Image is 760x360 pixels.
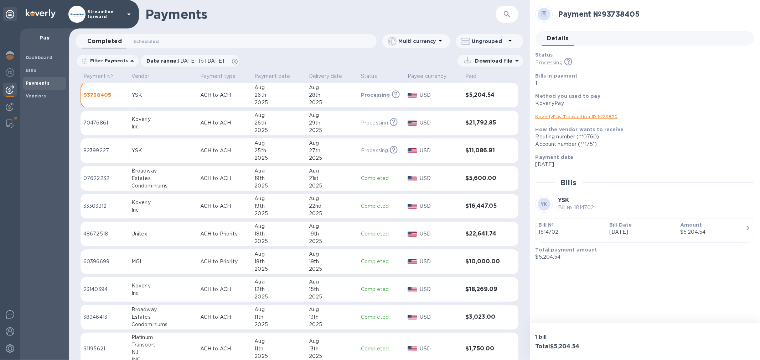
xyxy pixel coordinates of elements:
div: Aug [254,112,303,119]
div: Routing number (**0760) [536,133,749,141]
b: YK [541,201,547,207]
div: 12th [254,286,303,293]
p: Streamline forward [87,9,123,19]
b: Payments [26,80,50,86]
p: Completed [361,258,402,265]
img: USD [408,121,417,126]
h3: $5,600.00 [465,175,503,182]
p: Completed [361,345,402,353]
div: 2025 [309,353,355,360]
b: Bills in payment [536,73,578,79]
p: [DATE] [536,161,749,168]
div: Aug [254,223,303,230]
div: $5,204.54 [680,228,745,236]
b: YSK [558,197,569,203]
div: 28th [309,91,355,99]
div: 26th [254,91,303,99]
p: Paid [465,73,476,80]
div: 11th [254,313,303,321]
span: Paid [465,73,486,80]
div: 2025 [254,154,303,162]
p: 07622232 [83,175,126,182]
b: How the vendor wants to receive [536,127,624,132]
p: USD [420,258,460,265]
p: 60396699 [83,258,126,265]
p: 91195621 [83,345,126,353]
div: Platinum [131,334,195,341]
div: Condominiums [131,182,195,190]
p: Completed [361,202,402,210]
span: Payment date [254,73,299,80]
p: 1 bill [536,333,642,340]
img: Logo [26,9,56,18]
p: Payee currency [408,73,446,80]
div: 2025 [309,293,355,301]
p: USD [420,230,460,238]
p: Payment type [200,73,236,80]
span: Status [361,73,386,80]
b: Dashboard [26,55,53,60]
div: 2025 [309,210,355,217]
div: Aug [309,338,355,345]
p: 48672518 [83,230,126,238]
p: Completed [361,175,402,182]
p: ACH to Priority [200,258,249,265]
div: Inc. [131,206,195,214]
div: Estates [131,175,195,182]
div: Aug [309,167,355,175]
div: 2025 [309,265,355,273]
div: 19th [309,258,355,265]
p: USD [420,313,460,321]
p: Completed [361,313,402,321]
div: Unitex [131,230,195,238]
p: 82399227 [83,147,126,154]
p: Date range : [146,57,228,64]
img: USD [408,204,417,209]
p: ACH to ACH [200,91,249,99]
p: Processing [361,119,388,127]
p: Bill № 1814702 [558,204,594,211]
b: Status [536,52,553,58]
img: USD [408,148,417,153]
div: NJ [131,349,195,356]
div: Condominiums [131,321,195,328]
h3: $10,000.00 [465,258,503,265]
p: Processing [361,91,390,99]
p: ACH to ACH [200,147,249,154]
div: Transport [131,341,195,349]
p: Download file [472,57,513,64]
div: Inc. [131,123,195,131]
p: $5,204.54 [536,253,749,261]
img: USD [408,259,417,264]
span: Payment type [200,73,245,80]
h3: $18,269.09 [465,286,503,293]
p: ACH to Priority [200,230,249,238]
div: Aug [254,250,303,258]
div: 19th [254,202,303,210]
div: 13th [309,345,355,353]
p: [DATE] [609,228,674,236]
p: 1 [536,79,749,87]
div: 2025 [254,127,303,134]
b: Amount [680,222,702,228]
h2: Bills [560,178,577,187]
div: Aug [254,167,303,175]
b: Vendors [26,93,46,99]
b: Bill № [539,222,554,228]
div: Aug [254,306,303,313]
div: Aug [309,250,355,258]
p: Filter Payments [87,58,128,64]
div: 2025 [254,210,303,217]
p: ACH to ACH [200,286,249,293]
div: 2025 [254,182,303,190]
p: Ungrouped [472,38,506,45]
div: Aug [309,306,355,313]
p: Payment № [83,73,113,80]
div: Aug [309,195,355,202]
div: 19th [309,230,355,238]
div: 2025 [254,321,303,328]
div: 2025 [254,293,303,301]
a: KoverlyPay Transaction ID № 29870 [536,114,618,119]
div: KoverlyPay [536,100,749,107]
div: 11th [254,345,303,353]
